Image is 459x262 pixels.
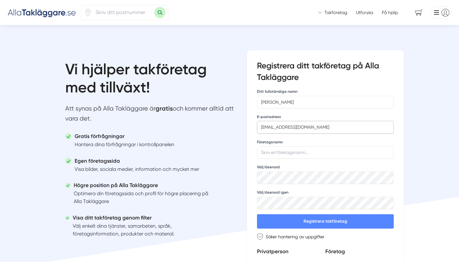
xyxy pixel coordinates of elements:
span: Få hjälp [382,9,398,16]
input: Skriv din e-postadress... [257,121,394,133]
p: Hantera dina förfrågningar i kontrollpanelen [75,141,174,148]
h1: Vi hjälper takföretag med tillväxt! [65,60,237,101]
p: Välj enkelt dina tjänster, samarbeten, språk, företagsinformation, produkter och material. [73,222,217,238]
input: Skriv ditt postnummer [92,5,154,20]
span: Klicka för att använda din position. [84,9,92,17]
img: Alla Takläggare [7,7,76,17]
button: Sök med postnummer [154,7,165,18]
h5: Företag [325,247,394,261]
h5: Högre position på Alla Takläggare [74,181,217,190]
div: Säker hantering av uppgifter [257,234,394,240]
p: Optimera din företagssida och profil för högre placering på Alla Takläggare [74,190,217,205]
span: Takföretag [324,9,347,16]
button: Registrera takföretag [257,214,394,229]
label: Välj lösenord igen [257,190,289,195]
label: Ditt fullständiga namn [257,89,298,94]
p: Visa bilder, sociala medier, information och mycket mer [75,165,199,173]
h5: Egen företagssida [75,157,199,165]
p: Att synas på Alla Takläggare är och kommer alltid att vara det. [65,104,237,126]
label: E-postadress [257,114,281,119]
h5: Gratis förfrågningar [75,132,174,141]
h5: Visa ditt takföretag genom filter [73,214,217,222]
label: Företagsnamn [257,140,283,145]
span: navigation-cart [411,7,427,18]
svg: Pin / Karta [84,9,92,17]
input: Skriv ditt fullständiga namn... [257,96,394,108]
input: Skriv ert företagsnamn... [257,146,394,159]
h5: Privatperson [257,247,325,261]
a: Utforska [356,9,373,16]
h3: Registrera ditt takföretag på Alla Takläggare [257,60,394,88]
label: Välj lösenord [257,165,280,170]
strong: gratis [155,105,173,112]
